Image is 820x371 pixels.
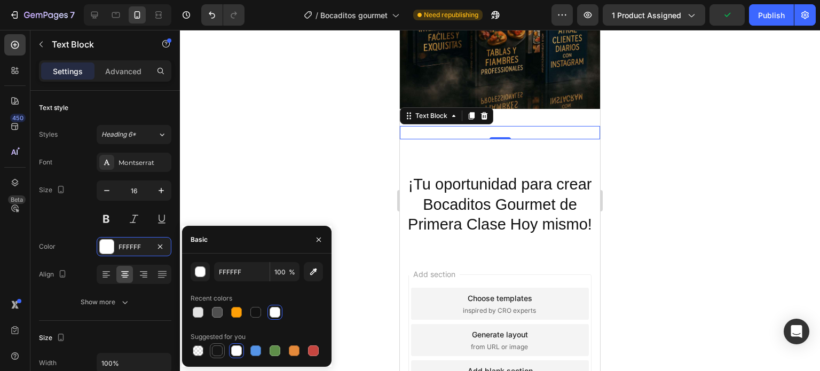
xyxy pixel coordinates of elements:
[201,4,245,26] div: Undo/Redo
[400,30,600,371] iframe: Design area
[39,267,69,282] div: Align
[603,4,705,26] button: 1 product assigned
[612,10,681,21] span: 1 product assigned
[8,195,26,204] div: Beta
[39,103,68,113] div: Text style
[4,4,80,26] button: 7
[39,183,67,198] div: Size
[119,242,149,252] div: FFFFFF
[39,358,57,368] div: Width
[214,262,270,281] input: Eg: FFFFFF
[70,9,75,21] p: 7
[39,293,171,312] button: Show more
[320,10,388,21] span: Bocaditos gourmet
[68,335,133,346] div: Add blank section
[39,157,52,167] div: Font
[10,114,26,122] div: 450
[39,130,58,139] div: Styles
[191,294,232,303] div: Recent colors
[316,10,318,21] span: /
[749,4,794,26] button: Publish
[191,235,208,244] div: Basic
[39,242,56,251] div: Color
[105,66,141,77] p: Advanced
[53,66,83,77] p: Settings
[101,130,136,139] span: Heading 6*
[758,10,785,21] div: Publish
[119,158,169,168] div: Montserrat
[424,10,478,20] span: Need republishing
[52,38,143,51] p: Text Block
[289,267,295,277] span: %
[784,319,809,344] div: Open Intercom Messenger
[81,297,130,307] div: Show more
[39,331,67,345] div: Size
[97,125,171,144] button: Heading 6*
[191,332,246,342] div: Suggested for you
